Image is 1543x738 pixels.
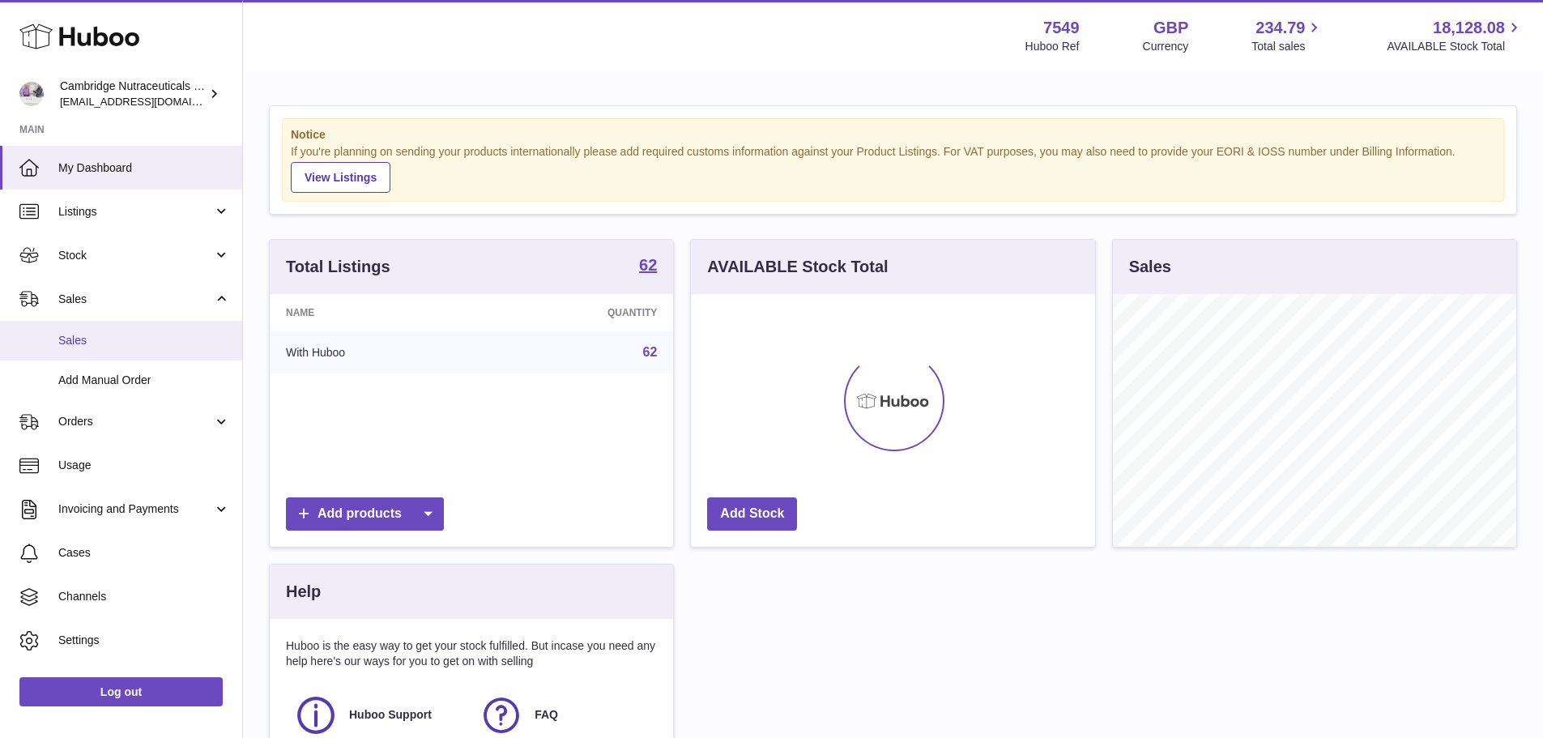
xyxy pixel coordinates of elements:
a: Log out [19,677,223,706]
span: Orders [58,414,213,429]
span: 18,128.08 [1433,17,1505,39]
span: 234.79 [1255,17,1305,39]
span: My Dashboard [58,160,230,176]
div: If you're planning on sending your products internationally please add required customs informati... [291,144,1495,193]
span: [EMAIL_ADDRESS][DOMAIN_NAME] [60,95,238,108]
strong: 7549 [1043,17,1080,39]
span: Invoicing and Payments [58,501,213,517]
span: Add Manual Order [58,373,230,388]
h3: Help [286,581,321,603]
a: View Listings [291,162,390,193]
span: Channels [58,589,230,604]
strong: 62 [639,257,657,273]
h3: Sales [1129,256,1171,278]
img: internalAdmin-7549@internal.huboo.com [19,82,44,106]
div: Huboo Ref [1025,39,1080,54]
span: Huboo Support [349,707,432,723]
span: Listings [58,204,213,220]
a: Add products [286,497,444,531]
a: FAQ [480,693,649,737]
td: With Huboo [270,331,483,373]
span: FAQ [535,707,558,723]
th: Name [270,294,483,331]
a: Add Stock [707,497,797,531]
a: 234.79 Total sales [1251,17,1323,54]
span: Usage [58,458,230,473]
a: 18,128.08 AVAILABLE Stock Total [1387,17,1524,54]
p: Huboo is the easy way to get your stock fulfilled. But incase you need any help here's our ways f... [286,638,657,669]
strong: Notice [291,127,1495,143]
span: Sales [58,333,230,348]
th: Quantity [483,294,673,331]
span: AVAILABLE Stock Total [1387,39,1524,54]
h3: Total Listings [286,256,390,278]
strong: GBP [1153,17,1188,39]
div: Currency [1143,39,1189,54]
h3: AVAILABLE Stock Total [707,256,888,278]
span: Stock [58,248,213,263]
span: Total sales [1251,39,1323,54]
a: 62 [639,257,657,276]
div: Cambridge Nutraceuticals Ltd [60,79,206,109]
a: 62 [643,345,658,359]
span: Sales [58,292,213,307]
span: Settings [58,633,230,648]
a: Huboo Support [294,693,463,737]
span: Cases [58,545,230,561]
